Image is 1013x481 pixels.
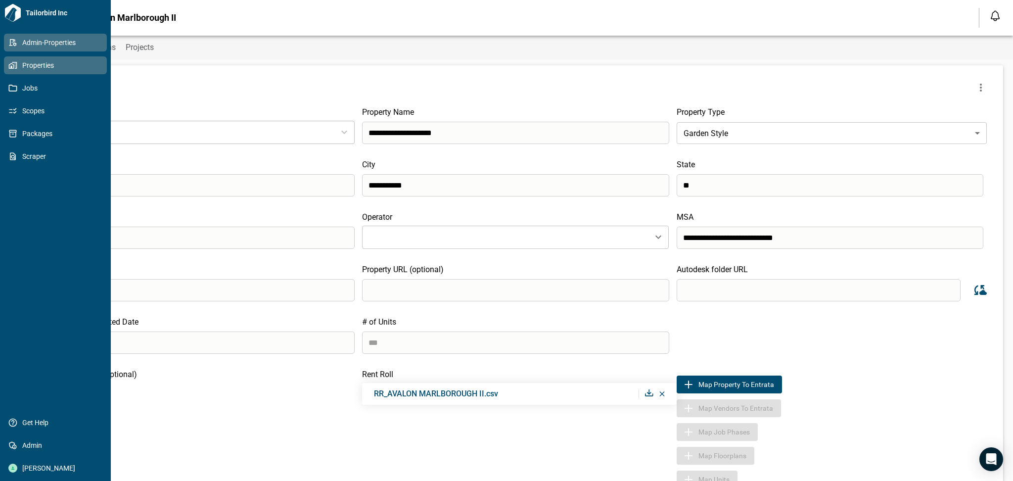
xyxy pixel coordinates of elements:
[374,389,498,398] span: RR_AVALON MARLBOROUGH II.csv
[22,8,107,18] span: Tailorbird Inc
[4,102,107,120] a: Scopes
[4,436,107,454] a: Admin
[968,279,991,301] button: Sync data from Autodesk
[971,78,991,97] button: more
[17,463,97,473] span: [PERSON_NAME]
[362,317,396,327] span: # of Units
[4,79,107,97] a: Jobs
[362,174,669,196] input: search
[683,379,694,390] img: Map to Entrata
[48,332,355,354] input: search
[677,119,987,147] div: Garden Style
[362,107,414,117] span: Property Name
[48,227,355,249] input: search
[362,122,669,144] input: search
[677,160,695,169] span: State
[17,129,97,139] span: Packages
[987,8,1003,24] button: Open notification feed
[677,265,748,274] span: Autodesk folder URL
[17,106,97,116] span: Scopes
[362,265,444,274] span: Property URL (optional)
[677,174,983,196] input: search
[4,56,107,74] a: Properties
[362,370,393,379] span: Rent Roll
[17,151,97,161] span: Scraper
[362,279,669,301] input: search
[677,227,983,249] input: search
[4,147,107,165] a: Scraper
[17,38,97,48] span: Admin-Properties
[651,230,665,244] button: Open
[48,174,355,196] input: search
[362,212,392,222] span: Operator
[677,107,725,117] span: Property Type
[677,376,782,393] button: Map to EntrataMap Property to Entrata
[17,60,97,70] span: Properties
[26,36,1013,59] div: base tabs
[126,43,154,52] span: Projects
[677,212,693,222] span: MSA
[17,83,97,93] span: Jobs
[48,279,355,301] input: search
[4,125,107,143] a: Packages
[4,34,107,51] a: Admin-Properties
[979,447,1003,471] div: Open Intercom Messenger
[362,160,375,169] span: City
[17,440,97,450] span: Admin
[677,279,961,301] input: search
[17,418,97,428] span: Get Help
